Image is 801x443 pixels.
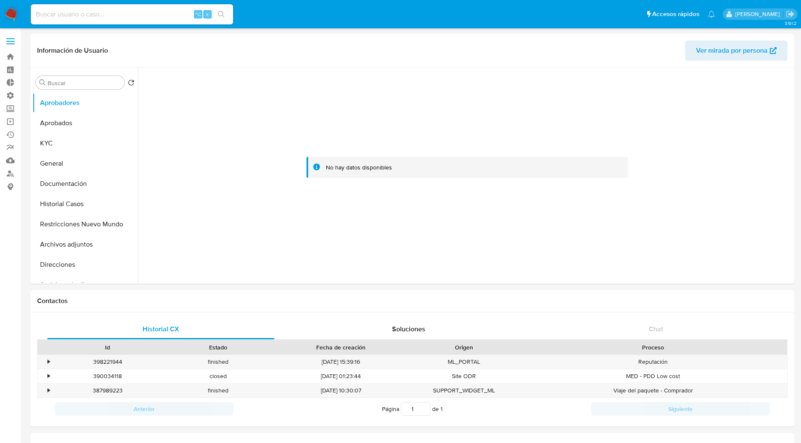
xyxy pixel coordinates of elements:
[48,372,50,380] div: •
[591,402,770,416] button: Siguiente
[195,10,201,18] span: ⌥
[31,9,233,20] input: Buscar usuario o caso...
[32,93,138,113] button: Aprobadores
[55,402,234,416] button: Anterior
[37,297,788,305] h1: Contactos
[32,133,138,153] button: KYC
[409,355,519,369] div: ML_PORTAL
[32,234,138,255] button: Archivos adjuntos
[273,369,409,383] div: [DATE] 01:23:44
[786,10,795,19] a: Salir
[32,194,138,214] button: Historial Casos
[52,355,163,369] div: 398221944
[37,46,108,55] h1: Información de Usuario
[649,324,663,334] span: Chat
[32,275,138,295] button: Anticipos de dinero
[273,384,409,397] div: [DATE] 10:30:07
[142,324,179,334] span: Historial CX
[519,384,787,397] div: Viaje del paquete - Comprador
[48,358,50,366] div: •
[206,10,209,18] span: s
[409,384,519,397] div: SUPPORT_WIDGET_ML
[48,79,121,87] input: Buscar
[52,384,163,397] div: 387989223
[273,355,409,369] div: [DATE] 15:39:16
[519,369,787,383] div: MED - PDD Low cost
[163,355,273,369] div: finished
[52,369,163,383] div: 390034118
[163,369,273,383] div: closed
[735,10,783,18] p: jessica.fukman@mercadolibre.com
[32,113,138,133] button: Aprobados
[708,11,715,18] a: Notificaciones
[163,384,273,397] div: finished
[32,174,138,194] button: Documentación
[48,387,50,395] div: •
[279,343,403,352] div: Fecha de creación
[696,40,768,61] span: Ver mirada por persona
[382,402,443,416] span: Página de
[414,343,513,352] div: Origen
[32,255,138,275] button: Direcciones
[58,343,157,352] div: Id
[169,343,267,352] div: Estado
[652,10,699,19] span: Accesos rápidos
[441,405,443,413] span: 1
[525,343,781,352] div: Proceso
[519,355,787,369] div: Reputación
[392,324,425,334] span: Soluciones
[212,8,230,20] button: search-icon
[409,369,519,383] div: Site ODR
[32,214,138,234] button: Restricciones Nuevo Mundo
[685,40,788,61] button: Ver mirada por persona
[32,153,138,174] button: General
[128,79,134,89] button: Volver al orden por defecto
[39,79,46,86] button: Buscar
